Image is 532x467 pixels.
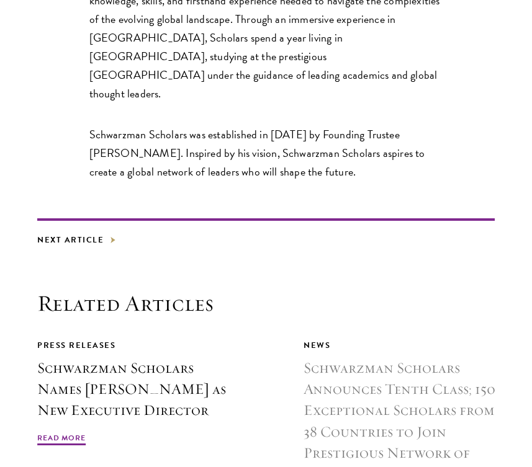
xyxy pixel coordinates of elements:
a: Next Article [37,233,116,247]
h2: Related Articles [37,290,495,317]
div: Press Releases [37,339,229,352]
span: Read More [37,432,86,447]
h3: Schwarzman Scholars Names [PERSON_NAME] as New Executive Director [37,357,229,420]
div: News [304,339,495,352]
p: Schwarzman Scholars was established in [DATE] by Founding Trustee [PERSON_NAME]. Inspired by his ... [89,125,443,181]
a: Press Releases Schwarzman Scholars Names [PERSON_NAME] as New Executive Director Read More [37,339,229,447]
